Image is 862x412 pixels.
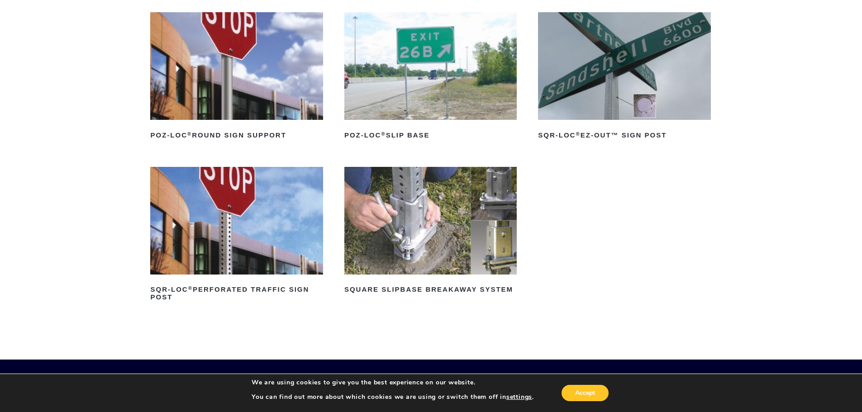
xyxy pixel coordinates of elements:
[538,128,710,142] h2: SQR-LOC EZ-Out™ Sign Post
[344,128,517,142] h2: POZ-LOC Slip Base
[150,167,323,304] a: SQR-LOC®Perforated Traffic Sign Post
[344,283,517,297] h2: Square Slipbase Breakaway System
[252,379,534,387] p: We are using cookies to give you the best experience on our website.
[344,12,517,142] a: POZ-LOC®Slip Base
[187,131,192,137] sup: ®
[150,283,323,304] h2: SQR-LOC Perforated Traffic Sign Post
[562,385,609,401] button: Accept
[381,131,386,137] sup: ®
[538,12,710,142] a: SQR-LOC®EZ-Out™ Sign Post
[506,393,532,401] button: settings
[150,12,323,142] a: POZ-LOC®Round Sign Support
[188,285,193,291] sup: ®
[150,128,323,142] h2: POZ-LOC Round Sign Support
[344,167,517,297] a: Square Slipbase Breakaway System
[252,393,534,401] p: You can find out more about which cookies we are using or switch them off in .
[576,131,580,137] sup: ®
